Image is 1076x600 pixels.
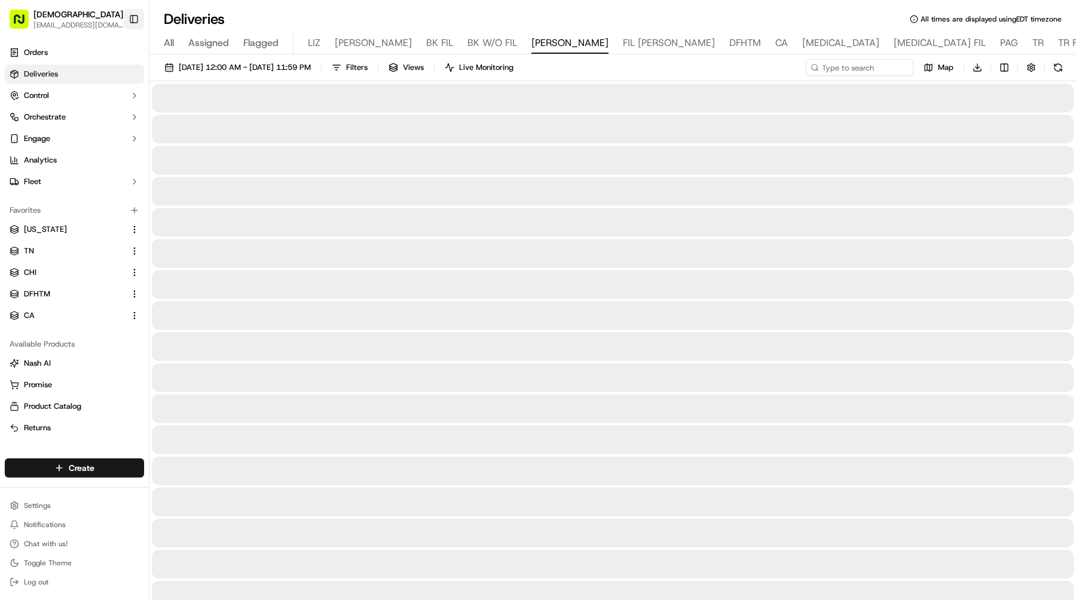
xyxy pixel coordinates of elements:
span: [US_STATE] [24,224,67,235]
span: Orders [24,47,48,58]
span: Returns [24,423,51,433]
a: [US_STATE] [10,224,125,235]
span: Create [69,462,94,474]
a: CA [10,310,125,321]
div: Favorites [5,201,144,220]
span: Map [938,62,953,73]
span: [PERSON_NAME] [531,36,609,50]
button: [EMAIL_ADDRESS][DOMAIN_NAME] [33,20,123,30]
button: DFHTM [5,284,144,304]
button: Log out [5,574,144,590]
span: Flagged [243,36,279,50]
a: Product Catalog [10,401,139,412]
span: [PERSON_NAME] [335,36,412,50]
button: Refresh [1050,59,1066,76]
button: TN [5,241,144,261]
button: Create [5,458,144,477]
a: Orders [5,43,144,62]
div: Available Products [5,335,144,354]
span: Promise [24,379,52,390]
span: CA [24,310,35,321]
button: Toggle Theme [5,555,144,571]
a: Nash AI [10,358,139,369]
span: Orchestrate [24,112,66,123]
button: Nash AI [5,354,144,373]
span: TR [1032,36,1044,50]
span: DFHTM [729,36,761,50]
button: CA [5,306,144,325]
button: Returns [5,418,144,437]
span: TN [24,246,34,256]
button: Map [918,59,959,76]
button: Filters [326,59,373,76]
span: Toggle Theme [24,558,72,568]
button: Product Catalog [5,397,144,416]
span: Nash AI [24,358,51,369]
button: [US_STATE] [5,220,144,239]
button: Views [383,59,429,76]
span: Engage [24,133,50,144]
span: Log out [24,577,48,587]
span: Filters [346,62,368,73]
span: Analytics [24,155,57,166]
button: Engage [5,129,144,148]
a: TN [10,246,125,256]
h1: Deliveries [164,10,225,29]
button: Fleet [5,172,144,191]
span: All [164,36,174,50]
span: Product Catalog [24,401,81,412]
span: CHI [24,267,36,278]
span: LIZ [308,36,320,50]
button: Orchestrate [5,108,144,127]
span: Chat with us! [24,539,68,549]
a: Analytics [5,151,144,170]
span: [MEDICAL_DATA] FIL [894,36,986,50]
a: Deliveries [5,65,144,84]
span: FIL [PERSON_NAME] [623,36,715,50]
span: Settings [24,501,51,510]
span: Fleet [24,176,41,187]
span: Notifications [24,520,66,529]
a: Promise [10,379,139,390]
span: CA [775,36,788,50]
button: Promise [5,375,144,394]
span: BK FIL [426,36,453,50]
span: [DATE] 12:00 AM - [DATE] 11:59 PM [179,62,311,73]
span: [MEDICAL_DATA] [802,36,879,50]
button: [DEMOGRAPHIC_DATA][EMAIL_ADDRESS][DOMAIN_NAME] [5,5,124,33]
a: DFHTM [10,289,125,299]
button: [DATE] 12:00 AM - [DATE] 11:59 PM [159,59,316,76]
a: CHI [10,267,125,278]
button: CHI [5,263,144,282]
button: Control [5,86,144,105]
button: Live Monitoring [439,59,519,76]
span: BK W/O FIL [467,36,517,50]
span: Views [403,62,424,73]
span: Control [24,90,49,101]
a: Returns [10,423,139,433]
input: Type to search [806,59,913,76]
button: Notifications [5,516,144,533]
span: Live Monitoring [459,62,513,73]
span: DFHTM [24,289,50,299]
span: Assigned [188,36,229,50]
span: PAG [1000,36,1018,50]
button: [DEMOGRAPHIC_DATA] [33,8,123,20]
button: Chat with us! [5,535,144,552]
button: Settings [5,497,144,514]
span: All times are displayed using EDT timezone [921,14,1062,24]
span: Deliveries [24,69,58,79]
